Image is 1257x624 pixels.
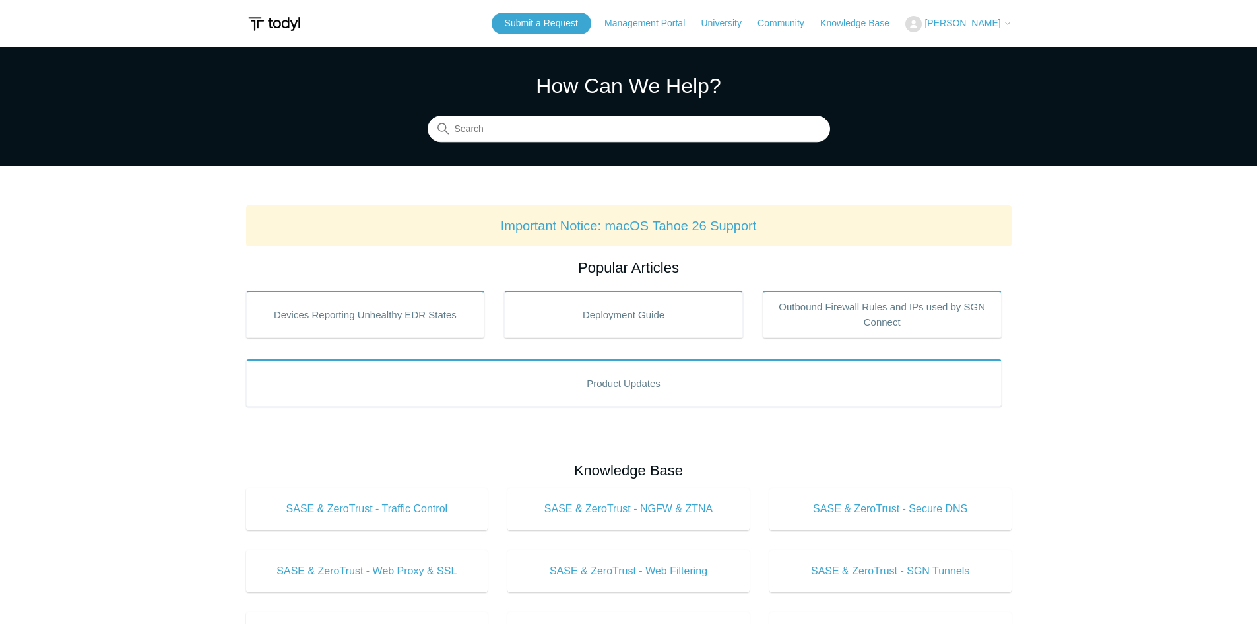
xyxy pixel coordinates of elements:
a: SASE & ZeroTrust - Traffic Control [246,488,488,530]
input: Search [428,116,830,143]
h2: Popular Articles [246,257,1012,279]
button: [PERSON_NAME] [905,16,1011,32]
span: SASE & ZeroTrust - Traffic Control [266,501,468,517]
span: [PERSON_NAME] [924,18,1000,28]
a: Devices Reporting Unhealthy EDR States [246,291,485,338]
a: SASE & ZeroTrust - Web Proxy & SSL [246,550,488,592]
span: SASE & ZeroTrust - Secure DNS [789,501,992,517]
span: SASE & ZeroTrust - SGN Tunnels [789,563,992,579]
a: Product Updates [246,359,1002,407]
img: Todyl Support Center Help Center home page [246,12,302,36]
a: SASE & ZeroTrust - Web Filtering [507,550,750,592]
a: SASE & ZeroTrust - NGFW & ZTNA [507,488,750,530]
span: SASE & ZeroTrust - Web Filtering [527,563,730,579]
a: SASE & ZeroTrust - Secure DNS [769,488,1012,530]
a: Outbound Firewall Rules and IPs used by SGN Connect [763,291,1002,338]
span: SASE & ZeroTrust - Web Proxy & SSL [266,563,468,579]
a: University [701,17,754,30]
a: Management Portal [604,17,698,30]
h2: Knowledge Base [246,460,1012,481]
a: Knowledge Base [820,17,903,30]
a: Submit a Request [492,13,591,34]
span: SASE & ZeroTrust - NGFW & ZTNA [527,501,730,517]
a: SASE & ZeroTrust - SGN Tunnels [769,550,1012,592]
a: Deployment Guide [504,291,743,338]
h1: How Can We Help? [428,70,830,102]
a: Important Notice: macOS Tahoe 26 Support [501,219,757,233]
a: Community [757,17,818,30]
